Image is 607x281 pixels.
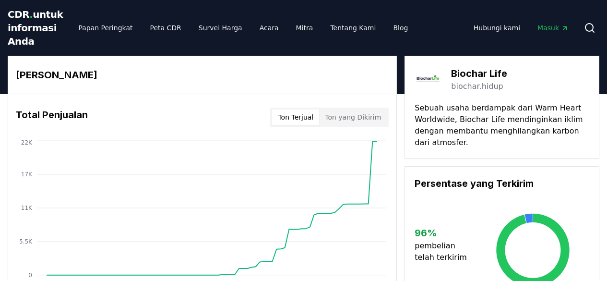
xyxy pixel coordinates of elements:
[393,24,408,32] font: Blog
[537,24,559,32] font: Masuk
[296,24,313,32] font: Mitra
[8,9,29,20] font: CDR
[451,68,507,79] font: Biochar Life
[466,19,528,37] a: Hubungi kami
[191,19,250,37] a: Survei Harga
[474,24,520,32] font: Hubungi kami
[252,19,286,37] a: Acara
[16,109,88,121] font: Total Penjualan
[19,238,33,245] tspan: 5.5K
[530,19,576,37] a: Masuk
[21,205,33,211] tspan: 11K
[21,139,33,146] tspan: 22K
[278,113,313,121] font: Ton Terjual
[451,82,503,91] font: biochar.hidup
[385,19,416,37] a: Blog
[199,24,242,32] font: Survei Harga
[451,81,503,92] a: biochar.hidup
[415,103,583,147] font: Sebuah usaha berdampak dari Warm Heart Worldwide, Biochar Life mendinginkan iklim dengan membantu...
[415,178,534,189] font: Persentase yang Terkirim
[16,69,97,81] font: [PERSON_NAME]
[28,272,32,279] tspan: 0
[260,24,279,32] font: Acara
[71,19,140,37] a: Papan Peringkat
[466,19,576,37] nav: Utama
[150,24,181,32] font: Peta CDR
[21,171,33,178] tspan: 17K
[415,66,441,93] img: Logo Biochar Life
[415,241,467,262] font: pembelian telah terkirim
[330,24,376,32] font: Tentang Kami
[415,227,427,239] font: 96
[71,19,416,37] nav: Utama
[78,24,132,32] font: Papan Peringkat
[325,113,381,121] font: Ton yang Dikirim
[427,227,437,239] font: %
[288,19,321,37] a: Mitra
[142,19,189,37] a: Peta CDR
[8,8,63,48] a: CDR.untuk informasi Anda
[29,9,33,20] font: .
[8,9,63,47] font: untuk informasi Anda
[322,19,383,37] a: Tentang Kami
